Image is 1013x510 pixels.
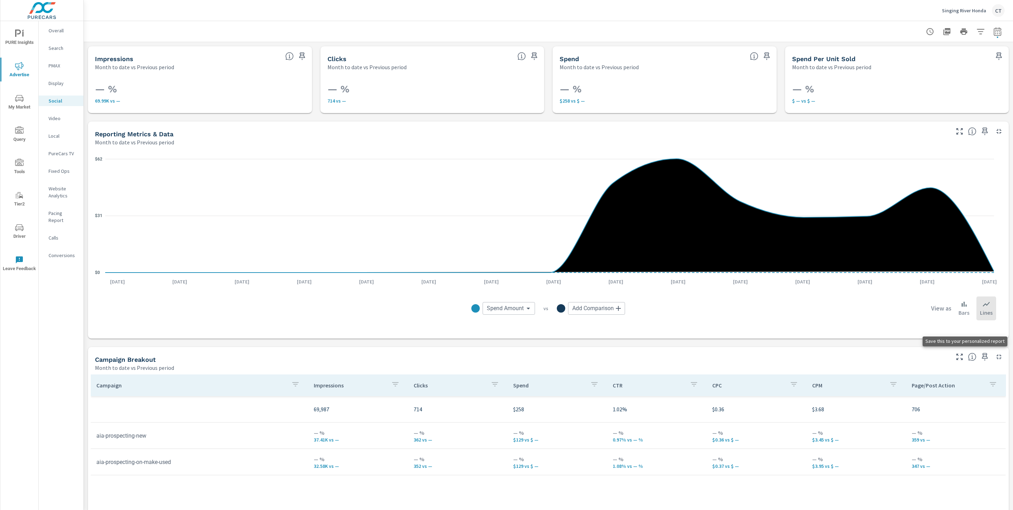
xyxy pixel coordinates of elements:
[314,437,402,443] p: 37,407 vs —
[560,98,770,104] p: $258 vs $ —
[980,308,993,317] p: Lines
[327,98,537,104] p: 714 vs —
[912,455,1000,463] p: — %
[39,183,83,201] div: Website Analytics
[95,55,133,63] h5: Impressions
[96,382,286,389] p: Campaign
[915,278,939,285] p: [DATE]
[49,252,78,259] p: Conversions
[285,52,294,60] span: The number of times an ad was shown on your behalf.
[572,305,614,312] span: Add Comparison
[91,427,308,445] td: aia-prospecting-new
[2,223,36,241] span: Driver
[2,191,36,208] span: Tier2
[940,25,954,39] button: "Export Report to PDF"
[974,25,988,39] button: Apply Filters
[2,62,36,79] span: Advertise
[529,51,540,62] span: Save this to your personalized report
[792,55,855,63] h5: Spend Per Unit Sold
[230,278,254,285] p: [DATE]
[812,463,900,469] p: $3.95 vs $ —
[39,166,83,176] div: Fixed Ops
[39,131,83,141] div: Local
[95,356,156,363] h5: Campaign Breakout
[513,455,601,463] p: — %
[49,62,78,69] p: PMAX
[513,463,601,469] p: $129 vs $ —
[560,63,639,71] p: Month to date vs Previous period
[792,98,1002,104] p: $ — vs $ —
[39,208,83,225] div: Pacing Report
[958,308,969,317] p: Bars
[49,27,78,34] p: Overall
[314,382,385,389] p: Impressions
[105,278,130,285] p: [DATE]
[49,168,78,175] p: Fixed Ops
[560,83,770,95] h3: — %
[95,138,174,146] p: Month to date vs Previous period
[95,63,174,71] p: Month to date vs Previous period
[541,278,566,285] p: [DATE]
[49,210,78,224] p: Pacing Report
[297,51,308,62] span: Save this to your personalized report
[0,21,38,280] div: nav menu
[712,405,801,413] p: $0.36
[712,437,801,443] p: $0.36 vs $ —
[992,4,1005,17] div: CT
[95,83,305,95] h3: — %
[91,453,308,471] td: aia-prospecting-on-make-used
[39,78,83,89] div: Display
[712,455,801,463] p: — %
[2,126,36,144] span: Query
[750,52,758,60] span: The amount of money spent on advertising during the period.
[954,126,965,137] button: Make Fullscreen
[931,305,951,312] h6: View as
[979,126,990,137] span: Save this to your personalized report
[95,130,173,138] h5: Reporting Metrics & Data
[613,382,684,389] p: CTR
[993,351,1005,362] button: Minimize Widget
[517,52,526,60] span: The number of times an ad was clicked by a consumer.
[39,250,83,261] div: Conversions
[39,43,83,53] div: Search
[414,382,485,389] p: Clicks
[414,405,502,413] p: 714
[613,429,701,437] p: — %
[2,256,36,273] span: Leave Feedback
[604,278,628,285] p: [DATE]
[712,382,784,389] p: CPC
[2,94,36,111] span: My Market
[479,278,504,285] p: [DATE]
[812,382,884,389] p: CPM
[354,278,379,285] p: [DATE]
[792,63,871,71] p: Month to date vs Previous period
[792,83,1002,95] h3: — %
[912,429,1000,437] p: — %
[49,185,78,199] p: Website Analytics
[761,51,772,62] span: Save this to your personalized report
[513,437,601,443] p: $129 vs $ —
[812,455,900,463] p: — %
[414,429,502,437] p: — %
[812,429,900,437] p: — %
[912,382,983,389] p: Page/Post Action
[513,382,585,389] p: Spend
[853,278,877,285] p: [DATE]
[49,97,78,104] p: Social
[954,351,965,362] button: Make Fullscreen
[95,157,102,162] text: $62
[414,455,502,463] p: — %
[712,463,801,469] p: $0.37 vs $ —
[613,463,701,469] p: 1.08% vs — %
[728,278,753,285] p: [DATE]
[513,405,601,413] p: $258
[49,150,78,157] p: PureCars TV
[39,60,83,71] div: PMAX
[560,55,579,63] h5: Spend
[666,278,690,285] p: [DATE]
[95,213,102,218] text: $31
[49,80,78,87] p: Display
[483,302,535,315] div: Spend Amount
[292,278,317,285] p: [DATE]
[49,45,78,52] p: Search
